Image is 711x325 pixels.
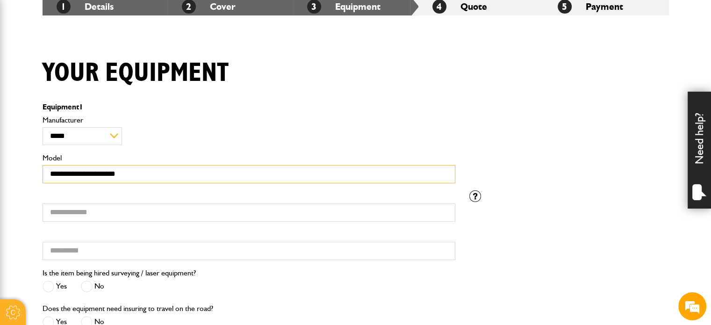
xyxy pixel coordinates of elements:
img: d_20077148190_company_1631870298795_20077148190 [16,52,39,65]
label: Yes [43,281,67,292]
div: Need help? [688,92,711,209]
input: Enter your email address [12,114,171,135]
a: 2Cover [182,1,236,12]
label: Model [43,154,455,162]
textarea: Type your message and hit 'Enter' [12,169,171,246]
label: Manufacturer [43,116,455,124]
p: Equipment [43,103,455,111]
div: Chat with us now [49,52,157,65]
span: 1 [79,102,83,111]
input: Enter your last name [12,87,171,107]
label: Is the item being hired surveying / laser equipment? [43,269,196,277]
div: Minimize live chat window [153,5,176,27]
input: Enter your phone number [12,142,171,162]
em: Start Chat [127,254,170,267]
label: Does the equipment need insuring to travel on the road? [43,305,213,312]
h1: Your equipment [43,58,229,89]
label: No [81,281,104,292]
a: 1Details [57,1,114,12]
